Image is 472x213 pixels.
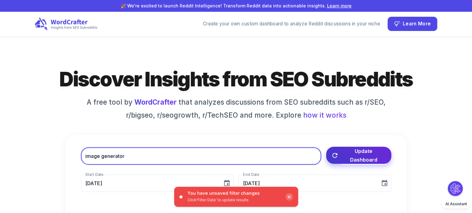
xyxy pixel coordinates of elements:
span: how it works [303,110,346,120]
label: Start Date [85,172,103,177]
img: website_grey.svg [10,16,15,21]
h6: A free tool by that analyzes discussions from SEO subreddits such as r/SEO, r/bigseo, r/seogrowth... [81,97,391,120]
div: Keywords by Traffic [69,37,105,41]
div: ✕ [285,193,293,201]
input: Filter discussions about SEO on Reddit by keyword... [81,147,321,165]
input: MM/DD/YYYY [81,175,218,192]
div: Domain Overview [24,37,56,41]
button: Update Dashboard [326,147,391,164]
div: v 4.0.25 [17,10,30,15]
p: 🎉 We're excited to launch Reddit Intelligence! Transform Reddit data into actionable insights. [10,2,462,9]
img: logo_orange.svg [10,10,15,15]
h1: Discover Insights from SEO Subreddits [35,66,437,92]
button: Learn More [388,17,437,31]
div: Create your own custom dashboard to analyze Reddit discussions in your niche [203,20,380,28]
img: tab_keywords_by_traffic_grey.svg [62,36,67,41]
img: tab_domain_overview_orange.svg [17,36,22,41]
button: Choose date, selected date is Aug 10, 2025 [221,177,233,189]
span: Update Dashboard [341,147,386,164]
p: Click 'Filter Data' to update results [187,197,281,203]
p: You have unsaved filter changes [187,191,281,196]
a: Learn more [327,3,352,8]
a: WordCrafter [134,98,177,106]
div: Domain: [URL] [16,16,44,21]
label: End Date [243,172,259,177]
input: MM/DD/YYYY [239,175,376,192]
button: Choose date, selected date is Sep 9, 2025 [378,177,391,189]
span: AI Assistant [445,202,467,206]
span: Learn More [403,20,431,28]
